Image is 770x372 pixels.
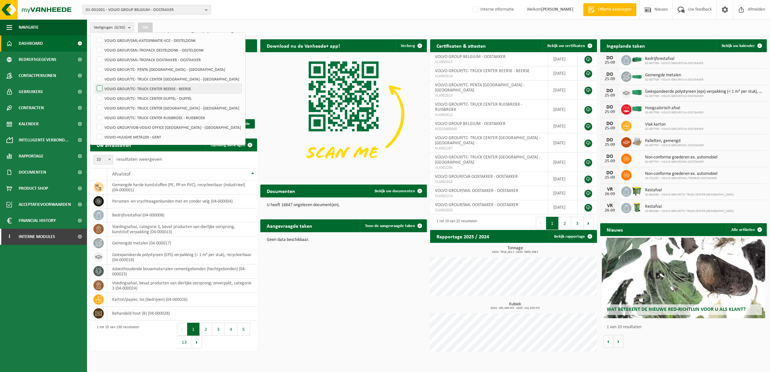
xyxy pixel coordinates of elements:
[19,100,44,116] span: Contracten
[260,52,427,177] img: Download de VHEPlus App
[95,132,242,142] label: VOLVO-HUUGHE METALEN - GENT
[541,7,573,12] strong: [PERSON_NAME]
[645,171,717,176] span: Non-conforme goederen ex. automobiel
[645,56,703,62] span: Bedrijfsrestafval
[433,302,597,310] h3: Kubiek
[435,112,543,118] span: VLA902612
[546,217,559,230] button: 1
[435,54,505,59] span: VOLVO GROUP BELGIUM - OOSTAKKER
[603,105,616,110] div: DO
[267,238,421,242] p: Geen data beschikbaar.
[6,229,12,245] span: I
[435,155,540,165] span: VOLVO GROUP/TC- TRUCK CENTER [GEOGRAPHIC_DATA] - [GEOGRAPHIC_DATA]
[107,307,257,320] td: behandeld hout (B) (04-000028)
[95,103,242,113] label: VOLVO GROUP/TC- TRUCK CENTER [GEOGRAPHIC_DATA] - [GEOGRAPHIC_DATA]
[548,133,578,153] td: [DATE]
[602,238,765,318] a: Wat betekent de nieuwe RED-richtlijn voor u als klant?
[536,217,546,230] button: Previous
[433,307,597,310] span: 2024: 195,160 m3 - 2025: 141,520 m3
[542,39,596,52] a: Bekijk uw certificaten
[19,229,55,245] span: Interne modules
[603,170,616,176] div: DO
[548,172,578,186] td: [DATE]
[603,72,616,77] div: DO
[603,61,616,65] div: 25-09
[19,52,56,68] span: Bedrijfsgegevens
[603,138,616,143] div: DO
[93,322,139,349] div: 1 tot 10 van 130 resultaten
[260,39,346,52] h2: Download nu de Vanheede+ app!
[549,230,596,243] a: Bekijk rapportage
[583,3,636,16] a: Offerte aanvragen
[430,230,496,243] h2: Rapportage 2025 / 2024
[95,113,242,122] label: VOLVO GROUP/TC- TRUCK CENTER RUISBROEK - RUISBROEK
[211,143,245,147] span: Ophaling aanvragen
[631,73,642,79] img: HK-XC-20-GN-00
[19,84,43,100] span: Gebruikers
[614,335,624,348] button: Volgende
[95,93,242,103] label: VOLVO GROUP/TC- TRUCK CENTER DUFFEL - DUFFEL
[107,293,257,307] td: karton/papier, los (bedrijven) (04-000026)
[107,195,257,208] td: personen -en vrachtwagenbanden met en zonder velg (04-000004)
[571,217,584,230] button: 3
[107,222,257,236] td: voedingsafval, categorie 3, bevat producten van dierlijke oorsprong, kunststof verpakking (04-000...
[603,154,616,159] div: DO
[95,64,242,74] label: VOLVO GROUP/TC- PENTA [GEOGRAPHIC_DATA] - [GEOGRAPHIC_DATA]
[86,5,202,15] span: 01-001001 - VOLVO GROUP BELGIUM - OOSTAKKER
[225,323,237,336] button: 4
[435,203,518,207] span: VOLVO GROUP/SML OOSTAKKER - OOSTAKKER
[645,73,703,78] span: Gemengde metalen
[93,155,113,165] span: 10
[19,180,48,196] span: Product Shop
[435,188,518,193] span: VOLVO GROUP/SML OOSTAKKER - OOSTAKKER
[645,155,717,160] span: Non-conforme goederen ex. automobiel
[435,102,522,112] span: VOLVO GROUP/TC- TRUCK CENTER RUISBROEK - RUISBROEK
[435,136,540,146] span: VOLVO GROUP/TC- TRUCK CENTER [GEOGRAPHIC_DATA] - [GEOGRAPHIC_DATA]
[548,186,578,200] td: [DATE]
[401,44,415,48] span: Verberg
[107,180,257,195] td: gemengde harde kunststoffen (PE, PP en PVC), recycleerbaar (industrieel) (04-000001)
[603,176,616,180] div: 25-09
[645,209,734,213] span: 10-862584 - VOLVO GROUP/TC- TRUCK CENTER [GEOGRAPHIC_DATA]
[107,264,257,279] td: asbesthoudende bouwmaterialen cementgebonden (hechtgebonden) (04-000023)
[375,189,415,193] span: Bekijk uw documenten
[107,236,257,250] td: gemengde metalen (04-000017)
[107,250,257,264] td: geëxpandeerde polystyreen (EPS) verpakking (< 1 m² per stuk), recycleerbaar (04-000018)
[603,88,616,93] div: DO
[584,217,594,230] button: Next
[645,62,703,65] span: 02-007709 - VOLVO GROUP/CVA OOSTAKKER
[435,165,543,170] span: VLA902296
[645,89,764,94] span: Geëxpandeerde polystyreen (eps) verpakking (< 1 m² per stuk), recycleerbaar
[435,194,543,199] span: VLA902214
[548,153,578,172] td: [DATE]
[548,81,578,100] td: [DATE]
[435,121,505,126] span: VOLVO GROUP BELGIUM - OOSTAKKER
[19,164,46,180] span: Documenten
[19,132,69,148] span: Intelligente verbond...
[548,66,578,81] td: [DATE]
[360,219,426,232] a: Toon de aangevraagde taken
[603,110,616,114] div: 25-09
[471,5,514,14] label: Interne informatie
[187,323,200,336] button: 1
[435,60,543,65] span: VLA903415
[94,23,125,33] span: Vestigingen
[603,77,616,81] div: 25-09
[631,136,642,147] img: LP-PA-00000-WDN-11
[645,127,703,131] span: 02-007709 - VOLVO GROUP/CVA OOSTAKKER
[645,204,734,209] span: Restafval
[600,223,629,236] h2: Nieuws
[607,307,746,312] span: Wat betekent de nieuwe RED-richtlijn voor u als klant?
[435,208,543,213] span: VLA901826
[548,119,578,133] td: [DATE]
[138,23,153,33] button: OK
[548,100,578,119] td: [DATE]
[430,39,492,52] h2: Certificaten & attesten
[596,6,633,13] span: Offerte aanvragen
[260,219,319,232] h2: Aangevraagde taken
[603,159,616,164] div: 25-09
[365,224,415,228] span: Toon de aangevraagde taken
[603,93,616,98] div: 25-09
[260,185,302,197] h2: Documenten
[267,203,421,207] p: U heeft 16647 ongelezen document(en).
